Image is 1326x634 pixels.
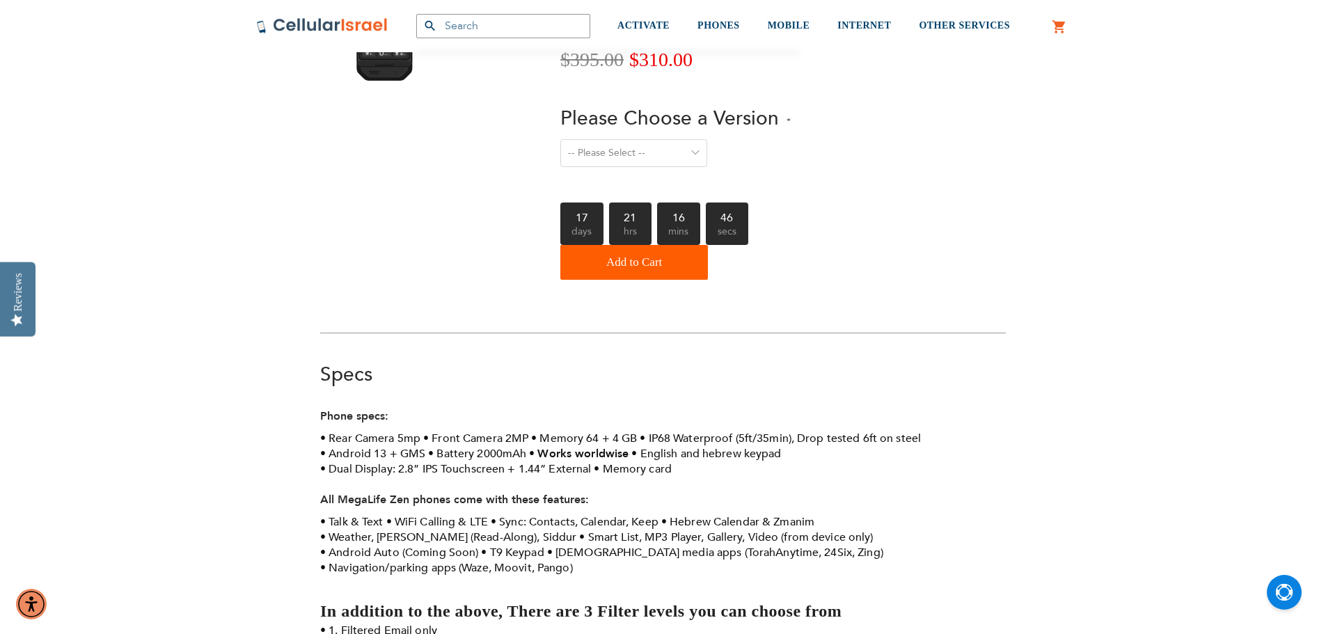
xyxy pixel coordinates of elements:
[560,223,603,245] span: days
[768,20,810,31] span: MOBILE
[560,245,708,280] button: Add to Cart
[12,273,24,311] div: Reviews
[606,248,662,276] span: Add to Cart
[706,203,749,223] b: 46
[320,461,591,477] li: Dual Display: 2.8” IPS Touchscreen + 1.44” External
[531,431,637,446] li: Memory 64 + 4 GB
[320,409,388,424] strong: Phone specs:
[320,361,372,388] a: Specs
[547,545,883,560] li: [DEMOGRAPHIC_DATA] media apps (TorahAnytime, 24Six, Zing)
[609,223,652,245] span: hrs
[617,20,670,31] span: ACTIVATE
[661,514,814,530] li: Hebrew Calendar & Zmanim
[579,530,873,545] li: Smart List, MP3 Player, Gallery, Video (from device only)
[320,431,420,446] li: Rear Camera 5mp
[320,530,576,545] li: Weather, [PERSON_NAME] (Read-Along), Siddur
[481,545,544,560] li: T9 Keypad
[386,514,488,530] li: WiFi Calling & LTE
[657,223,700,245] span: mins
[491,514,658,530] li: Sync: Contacts, Calendar, Keep
[320,514,384,530] li: Talk & Text
[706,223,749,245] span: secs
[837,20,891,31] span: INTERNET
[697,20,740,31] span: PHONES
[320,560,573,576] li: Navigation/parking apps (Waze, Moovit, Pango)
[657,203,700,223] b: 16
[16,589,47,619] div: Accessibility Menu
[560,203,603,223] b: 17
[640,431,921,446] li: IP68 Waterproof (5ft/35min), Drop tested 6ft on steel
[320,492,589,507] strong: All MegaLife Zen phones come with these features:
[560,49,624,70] span: $395.00
[256,17,388,34] img: Cellular Israel Logo
[609,203,652,223] b: 21
[631,446,781,461] li: English and hebrew keypad
[428,446,526,461] li: Battery 2000mAh
[423,431,528,446] li: Front Camera 2MP
[320,602,842,620] strong: In addition to the above, There are 3 Filter levels you can choose from
[320,446,425,461] li: Android 13 + GMS
[416,14,590,38] input: Search
[320,545,478,560] li: Android Auto (Coming Soon)
[629,49,693,70] span: $310.00
[560,105,779,132] span: Please Choose a Version
[919,20,1010,31] span: OTHER SERVICES
[537,446,629,461] strong: Works worldwise
[594,461,672,477] li: Memory card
